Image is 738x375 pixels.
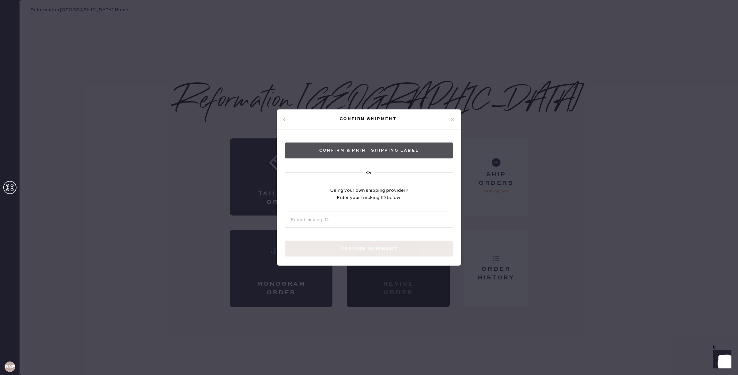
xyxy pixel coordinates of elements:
input: Enter tracking ID [285,212,453,228]
div: Using your own shipping provider? Enter your tracking ID below. [330,187,408,201]
button: Confirm shipment [285,241,453,257]
div: Or [366,169,372,176]
div: Confirm shipment [286,115,450,123]
iframe: Front Chat [707,345,735,374]
button: Confirm & Print shipping label [285,143,453,159]
h3: RNPA [5,364,15,369]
